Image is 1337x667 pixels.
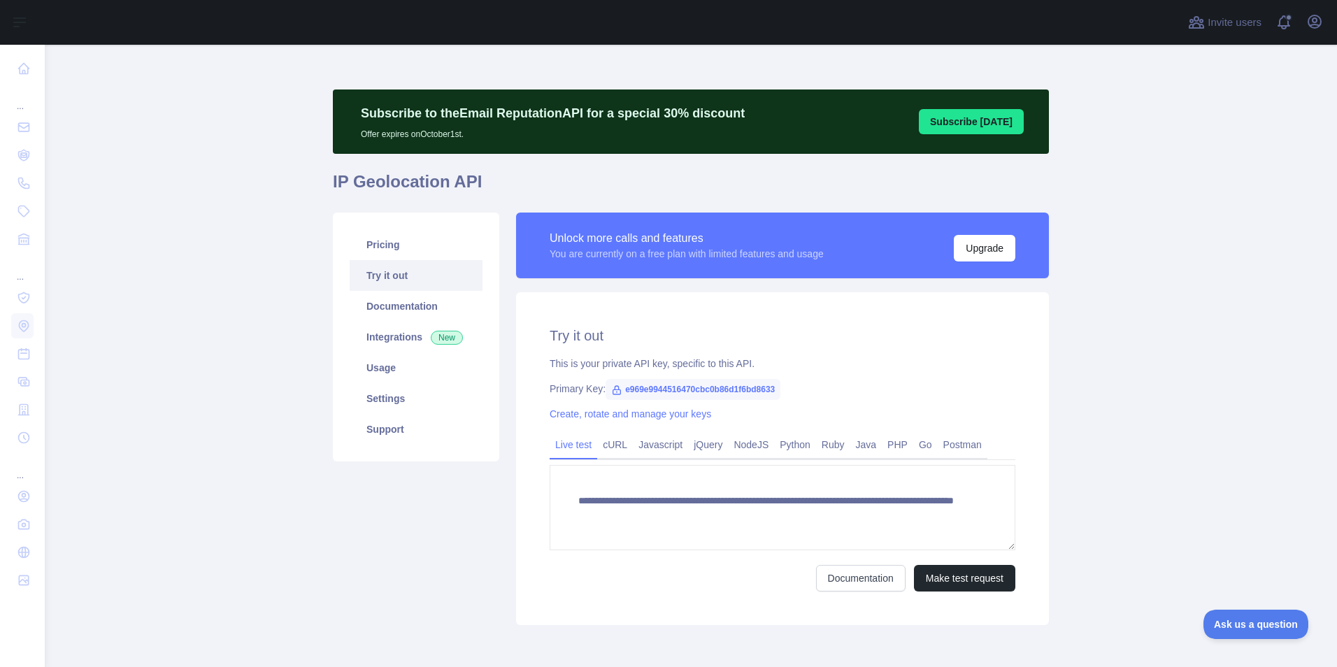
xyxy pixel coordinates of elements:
h1: IP Geolocation API [333,171,1049,204]
div: ... [11,254,34,282]
a: Integrations New [350,322,482,352]
a: Java [850,433,882,456]
div: Primary Key: [550,382,1015,396]
a: Python [774,433,816,456]
div: Unlock more calls and features [550,230,824,247]
a: Ruby [816,433,850,456]
a: Support [350,414,482,445]
div: ... [11,453,34,481]
button: Upgrade [954,235,1015,261]
iframe: Toggle Customer Support [1203,610,1309,639]
div: This is your private API key, specific to this API. [550,357,1015,371]
div: You are currently on a free plan with limited features and usage [550,247,824,261]
a: Settings [350,383,482,414]
button: Make test request [914,565,1015,591]
a: Usage [350,352,482,383]
a: Live test [550,433,597,456]
a: Pricing [350,229,482,260]
a: Documentation [350,291,482,322]
span: e969e9944516470cbc0b86d1f6bd8633 [606,379,780,400]
a: Try it out [350,260,482,291]
span: New [431,331,463,345]
a: Go [913,433,938,456]
a: cURL [597,433,633,456]
p: Offer expires on October 1st. [361,123,745,140]
div: ... [11,84,34,112]
span: Invite users [1208,15,1261,31]
button: Subscribe [DATE] [919,109,1024,134]
h2: Try it out [550,326,1015,345]
a: Postman [938,433,987,456]
a: jQuery [688,433,728,456]
a: Javascript [633,433,688,456]
button: Invite users [1185,11,1264,34]
a: PHP [882,433,913,456]
a: Create, rotate and manage your keys [550,408,711,419]
a: Documentation [816,565,906,591]
a: NodeJS [728,433,774,456]
p: Subscribe to the Email Reputation API for a special 30 % discount [361,103,745,123]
